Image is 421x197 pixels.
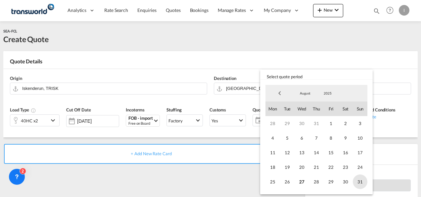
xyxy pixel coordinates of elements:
span: Sun [353,101,367,116]
span: 2025 [317,91,338,96]
span: Mon [265,101,280,116]
span: August [295,91,316,96]
span: Select quote period [260,70,373,80]
md-select: Month: August [294,88,316,98]
span: Sat [338,101,353,116]
span: Fri [324,101,338,116]
md-select: Year: 2025 [316,88,339,98]
span: Tue [280,101,295,116]
span: Thu [309,101,324,116]
span: Previous Month [273,87,286,100]
span: Wed [295,101,309,116]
